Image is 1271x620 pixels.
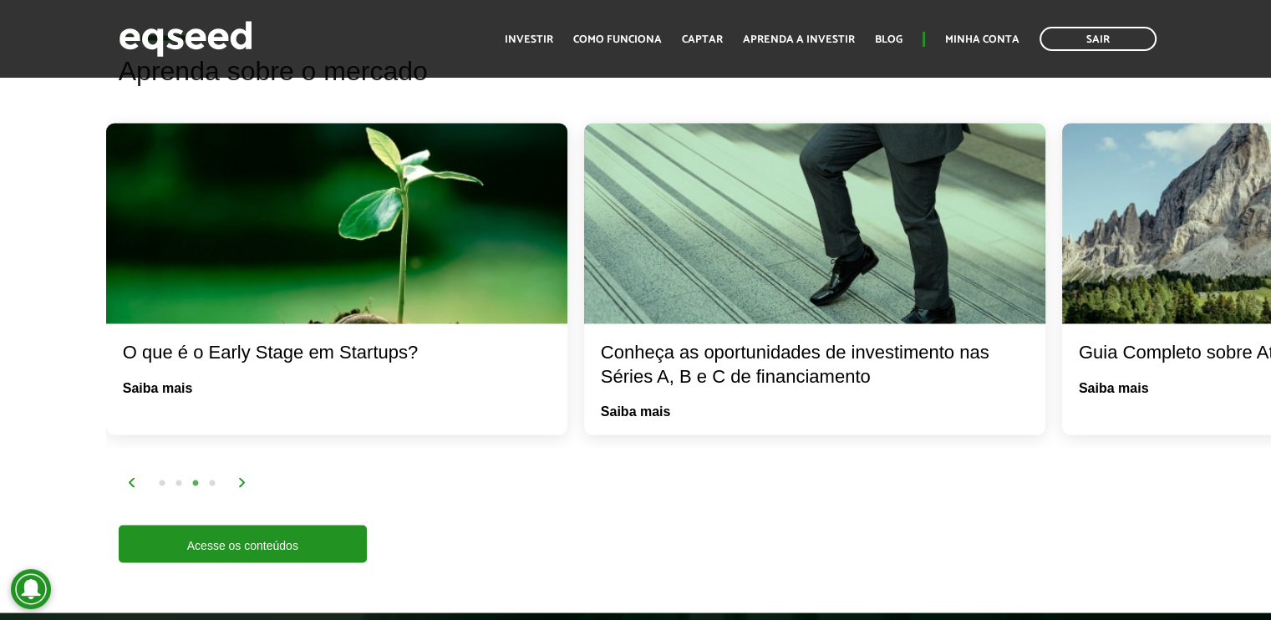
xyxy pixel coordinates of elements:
a: Saiba mais [601,404,671,418]
button: 3 of 2 [187,475,204,491]
button: 1 of 2 [154,475,170,491]
div: O que é o Early Stage em Startups? [123,340,551,364]
a: Captar [682,34,723,45]
a: Saiba mais [1079,381,1149,394]
a: Blog [875,34,902,45]
button: 2 of 2 [170,475,187,491]
a: Como funciona [573,34,662,45]
a: Saiba mais [123,381,193,394]
img: arrow%20left.svg [127,477,137,487]
a: Aprenda a investir [743,34,855,45]
img: EqSeed [119,17,252,61]
a: Minha conta [945,34,1019,45]
a: Sair [1040,27,1157,51]
img: arrow%20right.svg [237,477,247,487]
a: Acesse os conteúdos [119,525,367,562]
button: 4 of 2 [204,475,221,491]
a: Investir [505,34,553,45]
h2: Aprenda sobre o mercado [119,56,1258,110]
div: Conheça as oportunidades de investimento nas Séries A, B e C de financiamento [601,340,1029,388]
